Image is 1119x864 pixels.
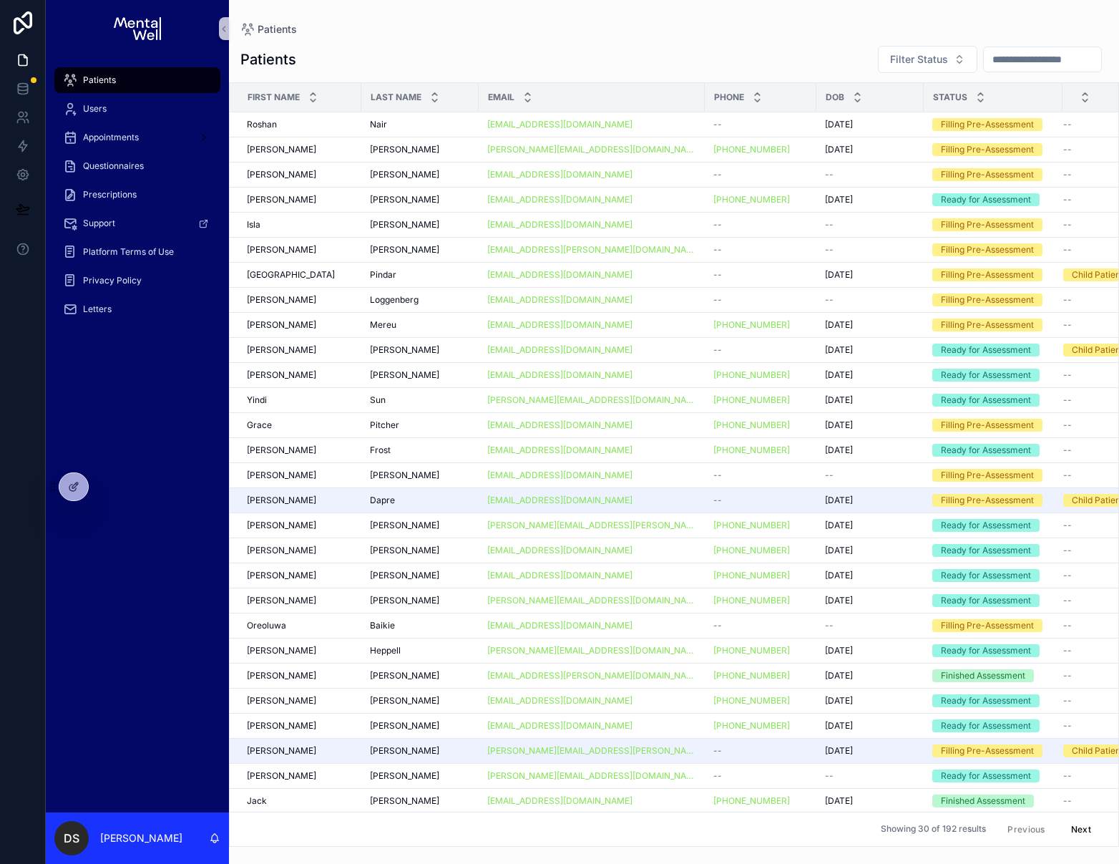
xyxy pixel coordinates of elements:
span: -- [1063,520,1072,531]
span: [PERSON_NAME] [247,545,316,556]
span: Loggenberg [370,294,419,306]
a: [PERSON_NAME] [370,194,470,205]
a: Patients [54,67,220,93]
a: [EMAIL_ADDRESS][DOMAIN_NAME] [487,319,696,331]
a: [PERSON_NAME] [247,495,353,506]
a: [DATE] [825,545,915,556]
div: Filling Pre-Assessment [941,143,1034,156]
span: [DATE] [825,119,853,130]
a: [PHONE_NUMBER] [713,194,790,205]
div: Filling Pre-Assessment [941,243,1034,256]
a: Users [54,96,220,122]
div: Ready for Assessment [941,569,1031,582]
span: [PERSON_NAME] [247,445,316,456]
div: Filling Pre-Assessment [941,118,1034,131]
a: [EMAIL_ADDRESS][PERSON_NAME][DOMAIN_NAME] [487,244,696,256]
span: -- [825,169,834,180]
a: -- [825,470,915,481]
a: [EMAIL_ADDRESS][DOMAIN_NAME] [487,319,632,331]
a: [PHONE_NUMBER] [713,419,808,431]
a: [PHONE_NUMBER] [713,394,808,406]
span: [PERSON_NAME] [247,244,316,256]
a: [EMAIL_ADDRESS][DOMAIN_NAME] [487,545,696,556]
span: [PERSON_NAME] [370,219,439,230]
a: [DATE] [825,319,915,331]
a: [EMAIL_ADDRESS][DOMAIN_NAME] [487,470,696,481]
a: Ready for Assessment [932,369,1054,382]
img: App logo [114,17,160,40]
span: Dapre [370,495,395,506]
a: [PERSON_NAME] [247,194,353,205]
a: -- [825,169,915,180]
a: Patients [240,22,297,37]
div: Ready for Assessment [941,193,1031,206]
a: -- [713,269,808,281]
span: [PERSON_NAME] [247,570,316,581]
a: [EMAIL_ADDRESS][DOMAIN_NAME] [487,495,696,506]
span: -- [1063,194,1072,205]
span: [DATE] [825,319,853,331]
a: Dapre [370,495,470,506]
a: [PHONE_NUMBER] [713,394,790,406]
a: [PERSON_NAME] [247,369,353,381]
a: Filling Pre-Assessment [932,469,1054,482]
a: -- [713,470,808,481]
a: [DATE] [825,344,915,356]
a: Privacy Policy [54,268,220,293]
span: -- [1063,545,1072,556]
span: -- [713,269,722,281]
span: [PERSON_NAME] [247,344,316,356]
a: Ready for Assessment [932,544,1054,557]
div: Ready for Assessment [941,519,1031,532]
span: Support [83,218,115,229]
a: [PERSON_NAME] [247,319,353,331]
a: [EMAIL_ADDRESS][DOMAIN_NAME] [487,119,696,130]
a: [PERSON_NAME] [370,344,470,356]
a: [PERSON_NAME][EMAIL_ADDRESS][PERSON_NAME][DOMAIN_NAME] [487,520,696,531]
a: [DATE] [825,194,915,205]
span: -- [1063,419,1072,431]
span: Privacy Policy [83,275,142,286]
span: -- [1063,570,1072,581]
a: [DATE] [825,144,915,155]
a: [PERSON_NAME] [370,545,470,556]
span: Isla [247,219,260,230]
span: [PERSON_NAME] [370,369,439,381]
span: [DATE] [825,269,853,281]
a: [EMAIL_ADDRESS][DOMAIN_NAME] [487,419,632,431]
span: -- [713,169,722,180]
a: Ready for Assessment [932,594,1054,607]
a: Ready for Assessment [932,394,1054,407]
span: -- [1063,219,1072,230]
span: [PERSON_NAME] [370,570,439,581]
a: -- [713,294,808,306]
a: [PHONE_NUMBER] [713,194,808,205]
a: Nair [370,119,470,130]
a: [EMAIL_ADDRESS][DOMAIN_NAME] [487,369,632,381]
span: [PERSON_NAME] [247,520,316,531]
span: [DATE] [825,144,853,155]
span: -- [713,119,722,130]
span: [DATE] [825,445,853,456]
a: [GEOGRAPHIC_DATA] [247,269,353,281]
span: [DATE] [825,419,853,431]
a: [PERSON_NAME] [247,169,353,180]
span: [PERSON_NAME] [370,169,439,180]
span: Roshan [247,119,277,130]
a: [EMAIL_ADDRESS][DOMAIN_NAME] [487,169,696,180]
a: [EMAIL_ADDRESS][DOMAIN_NAME] [487,169,632,180]
div: Filling Pre-Assessment [941,469,1034,482]
a: [PERSON_NAME] [247,244,353,256]
span: [DATE] [825,495,853,506]
a: Support [54,210,220,236]
div: Filling Pre-Assessment [941,419,1034,432]
div: Ready for Assessment [941,344,1031,356]
a: [PHONE_NUMBER] [713,595,808,606]
a: [PHONE_NUMBER] [713,520,790,531]
div: Filling Pre-Assessment [941,494,1034,507]
a: -- [825,244,915,256]
span: [PERSON_NAME] [370,595,439,606]
a: [PERSON_NAME] [370,169,470,180]
a: Frost [370,445,470,456]
span: Patients [258,22,297,37]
